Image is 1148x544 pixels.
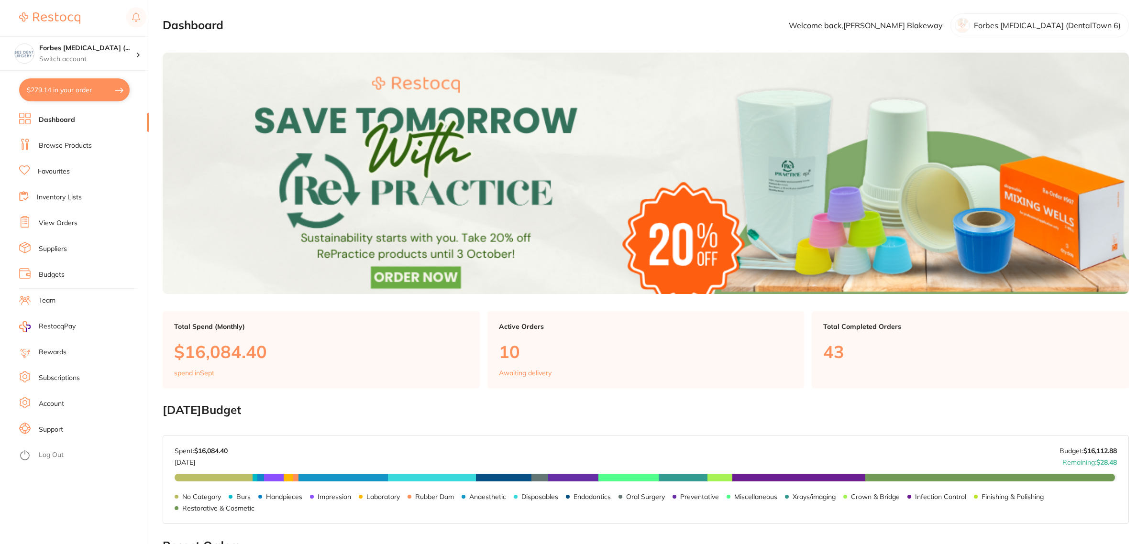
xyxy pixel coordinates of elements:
p: $16,084.40 [174,342,468,361]
p: Forbes [MEDICAL_DATA] (DentalTown 6) [974,21,1121,30]
p: Miscellaneous [734,493,777,500]
p: Endodontics [574,493,611,500]
p: 10 [499,342,793,361]
p: Preventative [680,493,719,500]
p: Budget: [1060,447,1117,455]
img: Restocq Logo [19,12,80,24]
h4: Forbes Dental Surgery (DentalTown 6) [39,44,136,53]
p: spend in Sept [174,369,214,377]
p: Spent: [175,447,228,455]
p: Awaiting delivery [499,369,552,377]
p: Oral Surgery [626,493,665,500]
strong: $16,112.88 [1083,446,1117,455]
a: View Orders [39,218,77,228]
a: Browse Products [39,141,92,151]
p: Disposables [521,493,558,500]
p: Remaining: [1062,455,1117,466]
button: $279.14 in your order [19,78,130,101]
p: Rubber Dam [415,493,454,500]
a: Budgets [39,270,65,280]
a: Rewards [39,348,66,357]
a: Account [39,399,64,409]
img: Forbes Dental Surgery (DentalTown 6) [15,44,34,63]
a: Subscriptions [39,373,80,383]
p: Total Completed Orders [823,323,1117,330]
img: Dashboard [163,53,1129,294]
p: Burs [236,493,251,500]
p: Impression [318,493,351,500]
a: Inventory Lists [37,193,82,202]
p: Finishing & Polishing [982,493,1044,500]
a: Total Completed Orders43 [812,311,1129,389]
p: 43 [823,342,1117,361]
p: Laboratory [366,493,400,500]
p: Total Spend (Monthly) [174,323,468,330]
a: Dashboard [39,115,75,125]
p: Anaesthetic [469,493,506,500]
img: RestocqPay [19,321,31,332]
a: Suppliers [39,244,67,254]
a: Favourites [38,167,70,176]
strong: $16,084.40 [194,446,228,455]
a: Restocq Logo [19,7,80,29]
p: Switch account [39,54,136,64]
p: Infection Control [915,493,966,500]
p: No Category [182,493,221,500]
p: Handpieces [266,493,302,500]
p: [DATE] [175,455,228,466]
a: Team [39,296,55,305]
h2: [DATE] Budget [163,403,1129,417]
p: Crown & Bridge [851,493,900,500]
h2: Dashboard [163,19,223,32]
a: Active Orders10Awaiting delivery [487,311,805,389]
a: RestocqPay [19,321,76,332]
p: Restorative & Cosmetic [182,504,254,512]
p: Welcome back, [PERSON_NAME] Blakeway [789,21,943,30]
span: RestocqPay [39,322,76,331]
strong: $28.48 [1096,458,1117,467]
p: Active Orders [499,323,793,330]
button: Log Out [19,448,146,463]
a: Support [39,425,63,435]
p: Xrays/imaging [793,493,836,500]
a: Log Out [39,450,64,460]
a: Total Spend (Monthly)$16,084.40spend inSept [163,311,480,389]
